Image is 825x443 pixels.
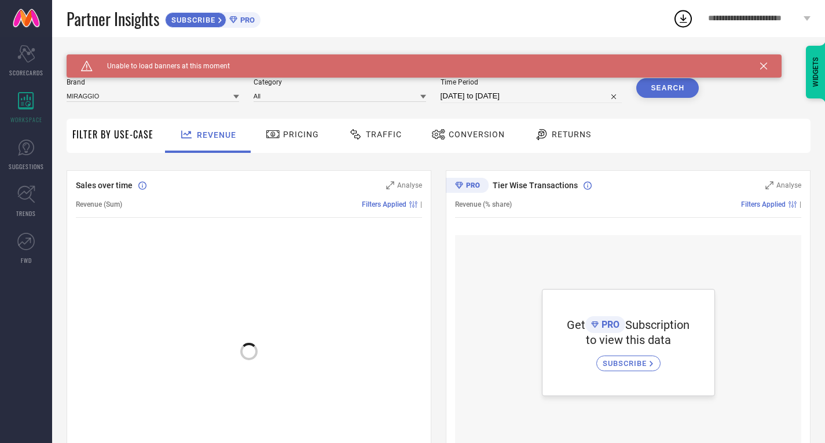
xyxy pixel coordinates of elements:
[625,318,690,332] span: Subscription
[455,200,512,208] span: Revenue (% share)
[420,200,422,208] span: |
[441,78,622,86] span: Time Period
[493,181,578,190] span: Tier Wise Transactions
[599,319,619,330] span: PRO
[197,130,236,140] span: Revenue
[441,89,622,103] input: Select time period
[72,127,153,141] span: Filter By Use-Case
[237,16,255,24] span: PRO
[596,347,661,371] a: SUBSCRIBE
[449,130,505,139] span: Conversion
[776,181,801,189] span: Analyse
[603,359,650,368] span: SUBSCRIBE
[165,9,261,28] a: SUBSCRIBEPRO
[10,115,42,124] span: WORKSPACE
[166,16,218,24] span: SUBSCRIBE
[76,200,122,208] span: Revenue (Sum)
[636,78,699,98] button: Search
[397,181,422,189] span: Analyse
[765,181,773,189] svg: Zoom
[254,78,426,86] span: Category
[366,130,402,139] span: Traffic
[283,130,319,139] span: Pricing
[67,7,159,31] span: Partner Insights
[586,333,671,347] span: to view this data
[741,200,786,208] span: Filters Applied
[362,200,406,208] span: Filters Applied
[552,130,591,139] span: Returns
[9,162,44,171] span: SUGGESTIONS
[9,68,43,77] span: SCORECARDS
[800,200,801,208] span: |
[446,178,489,195] div: Premium
[16,209,36,218] span: TRENDS
[21,256,32,265] span: FWD
[67,78,239,86] span: Brand
[673,8,694,29] div: Open download list
[93,62,230,70] span: Unable to load banners at this moment
[386,181,394,189] svg: Zoom
[567,318,585,332] span: Get
[76,181,133,190] span: Sales over time
[67,54,147,64] span: SYSTEM WORKSPACE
